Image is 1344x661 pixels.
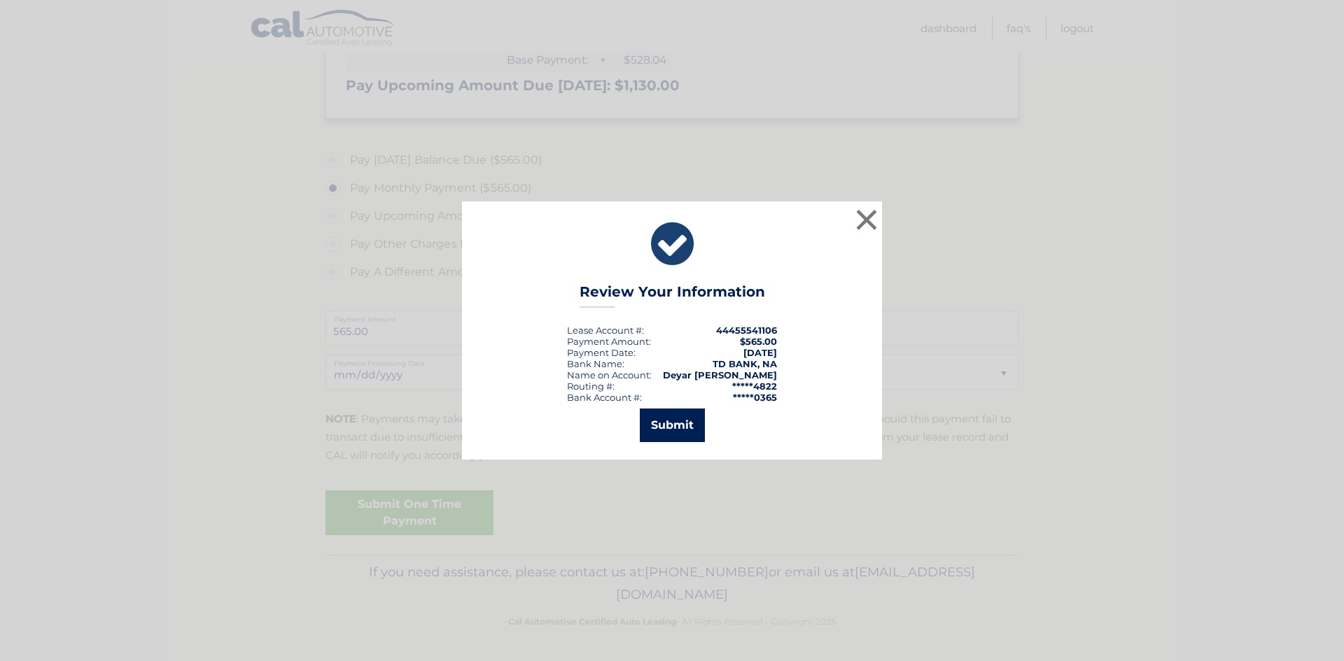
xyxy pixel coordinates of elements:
div: Lease Account #: [567,325,644,336]
div: Payment Amount: [567,336,651,347]
div: Name on Account: [567,369,652,381]
span: [DATE] [743,347,777,358]
span: Payment Date [567,347,633,358]
h3: Review Your Information [580,283,765,308]
div: Bank Account #: [567,392,642,403]
strong: 44455541106 [716,325,777,336]
span: $565.00 [740,336,777,347]
div: : [567,347,636,358]
strong: TD BANK, NA [713,358,777,369]
button: Submit [640,408,705,442]
div: Routing #: [567,381,615,392]
button: × [853,206,881,234]
div: Bank Name: [567,358,624,369]
strong: Deyar [PERSON_NAME] [663,369,777,381]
